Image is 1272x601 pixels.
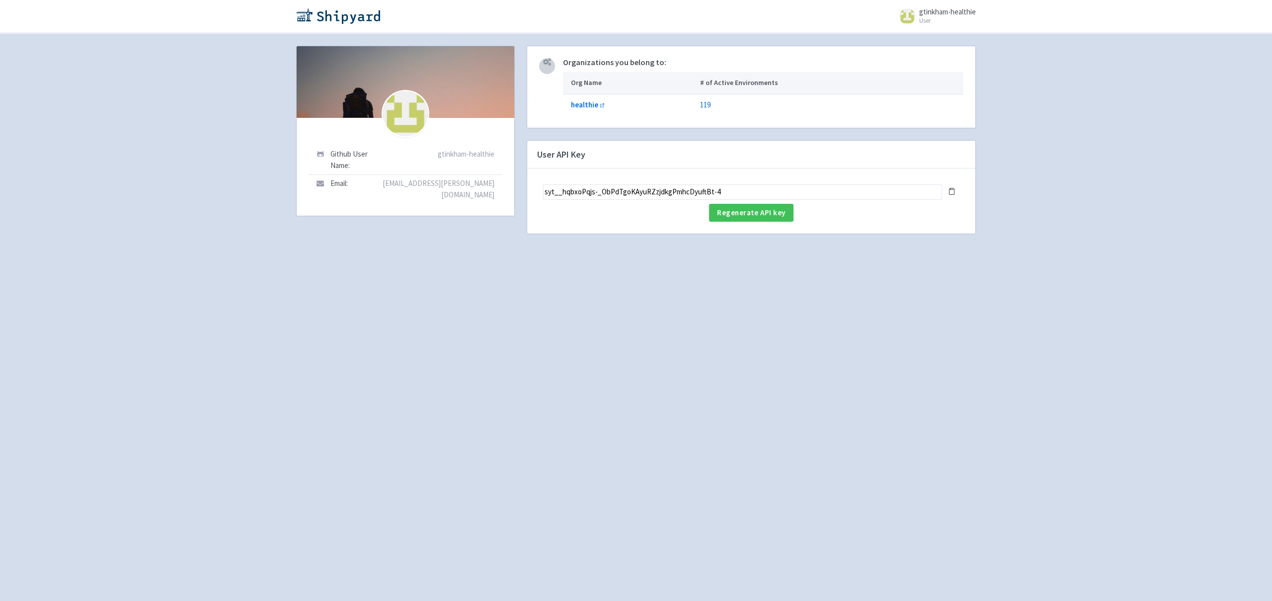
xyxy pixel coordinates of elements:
td: Github User Name: [327,146,379,174]
a: 119 [700,100,711,109]
a: gtinkham-healthie User [893,8,976,24]
h4: User API Key [527,141,975,169]
h5: Organizations you belong to: [563,58,963,67]
span: [EMAIL_ADDRESS][PERSON_NAME][DOMAIN_NAME] [383,178,494,199]
span: Regenerate API key [717,208,785,217]
b: healthie [571,100,598,109]
span: gtinkham-healthie [438,149,494,159]
a: healthie [571,100,605,109]
td: Email: [327,174,379,203]
small: User [919,17,976,24]
span: gtinkham-healthie [919,7,976,16]
img: Shipyard logo [296,8,380,24]
th: # of Active Environments [697,72,963,94]
img: 233782284 [382,90,429,138]
th: Org Name [563,72,697,94]
button: Regenerate API key [709,204,793,222]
